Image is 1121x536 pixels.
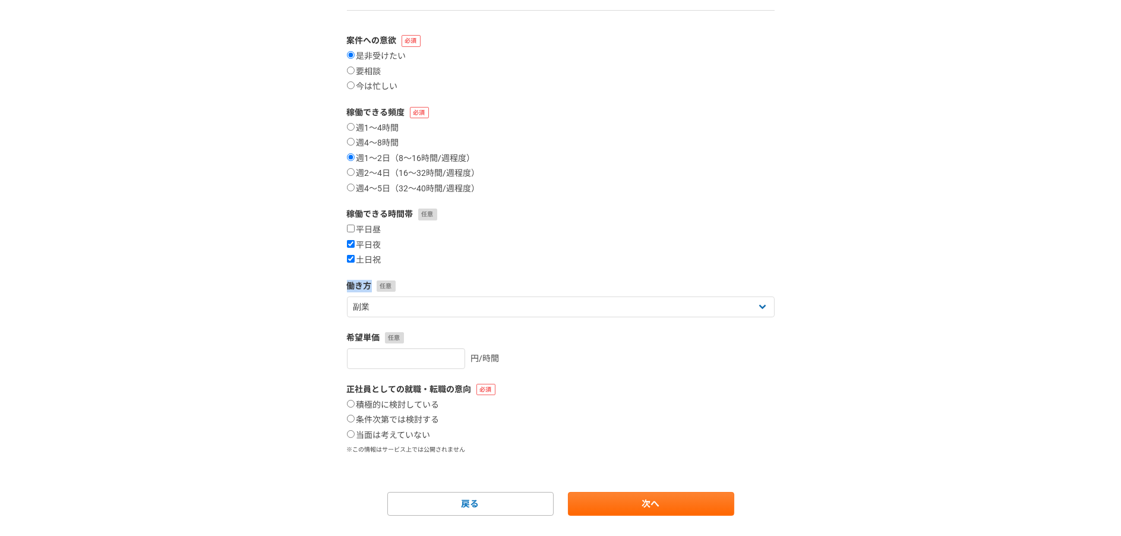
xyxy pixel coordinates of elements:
input: 平日夜 [347,240,355,248]
label: 当面は考えていない [347,430,431,441]
input: 当面は考えていない [347,430,355,438]
label: 土日祝 [347,255,381,266]
label: 正社員としての就職・転職の意向 [347,383,775,396]
a: 次へ [568,492,734,516]
input: 条件次第では検討する [347,415,355,423]
label: 条件次第では検討する [347,415,440,425]
label: 平日夜 [347,240,381,251]
label: 働き方 [347,280,775,292]
input: 週2〜4日（16〜32時間/週程度） [347,168,355,176]
input: 今は忙しい [347,81,355,89]
label: 稼働できる時間帯 [347,208,775,220]
label: 週1〜2日（8〜16時間/週程度） [347,153,475,164]
label: 今は忙しい [347,81,398,92]
input: 週4〜8時間 [347,138,355,146]
p: ※この情報はサービス上では公開されません [347,445,775,454]
label: 週4〜5日（32〜40時間/週程度） [347,184,480,194]
input: 是非受けたい [347,51,355,59]
label: 週4〜8時間 [347,138,399,149]
input: 週1〜4時間 [347,123,355,131]
label: 是非受けたい [347,51,406,62]
input: 週4〜5日（32〜40時間/週程度） [347,184,355,191]
input: 積極的に検討している [347,400,355,408]
input: 要相談 [347,67,355,74]
label: 平日昼 [347,225,381,235]
label: 希望単価 [347,332,775,344]
input: 土日祝 [347,255,355,263]
a: 戻る [387,492,554,516]
label: 案件への意欲 [347,34,775,47]
span: 円/時間 [471,354,500,363]
label: 要相談 [347,67,381,77]
label: 週2〜4日（16〜32時間/週程度） [347,168,480,179]
label: 週1〜4時間 [347,123,399,134]
input: 週1〜2日（8〜16時間/週程度） [347,153,355,161]
input: 平日昼 [347,225,355,232]
label: 積極的に検討している [347,400,440,411]
label: 稼働できる頻度 [347,106,775,119]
